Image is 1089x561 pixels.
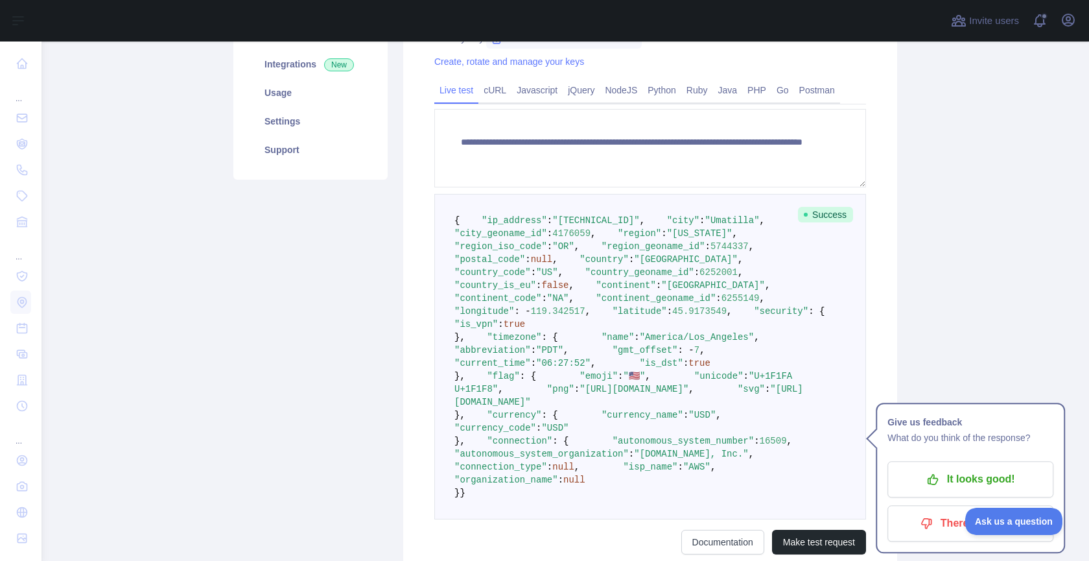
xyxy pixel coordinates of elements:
span: , [688,384,694,394]
div: ... [10,236,31,262]
span: , [710,462,716,472]
a: Go [771,80,794,101]
span: "current_time" [454,358,531,368]
span: : [536,423,541,433]
span: "autonomous_system_organization" [454,449,629,459]
span: , [568,280,574,291]
span: }, [454,410,465,420]
span: , [754,332,759,342]
span: "latitude" [613,306,667,316]
a: Documentation [681,530,764,555]
span: "[US_STATE]" [667,228,732,239]
span: "country_geoname_id" [585,267,694,278]
div: ... [10,420,31,446]
span: : [547,462,552,472]
a: Python [642,80,681,101]
span: : [574,384,580,394]
span: "country" [580,254,629,265]
span: "continent_geoname_id" [596,293,716,304]
span: "name" [602,332,634,342]
span: : [531,345,536,355]
span: null [552,462,574,472]
span: false [541,280,568,291]
span: : [541,293,546,304]
span: "svg" [738,384,765,394]
span: "06:27:52" [536,358,591,368]
span: "connection_type" [454,462,547,472]
span: }, [454,332,465,342]
span: , [563,345,568,355]
span: "security" [754,306,808,316]
span: : [667,306,672,316]
span: 45.9173549 [672,306,727,316]
span: , [749,449,754,459]
span: : [699,215,705,226]
span: "region" [618,228,661,239]
span: : [531,267,536,278]
span: : - [678,345,694,355]
span: "[TECHNICAL_ID]" [552,215,639,226]
span: , [749,241,754,252]
span: , [760,293,765,304]
a: Settings [249,107,372,136]
a: Live test [434,80,478,101]
span: , [738,267,743,278]
span: , [591,358,596,368]
span: "png" [547,384,574,394]
span: "flag" [487,371,519,381]
span: : - [514,306,530,316]
span: 4176059 [552,228,591,239]
a: NodeJS [600,80,642,101]
h1: Give us feedback [887,414,1053,430]
a: Usage [249,78,372,107]
span: "country_code" [454,267,531,278]
span: "[DOMAIN_NAME], Inc." [634,449,748,459]
span: "connection" [487,436,552,446]
span: }, [454,436,465,446]
span: "timezone" [487,332,541,342]
a: Postman [794,80,840,101]
span: , [568,293,574,304]
span: "US" [536,267,558,278]
span: "NA" [547,293,569,304]
span: New [324,58,354,71]
span: "currency" [487,410,541,420]
span: : [694,267,699,278]
span: "continent" [596,280,655,291]
span: , [552,254,557,265]
span: 6255149 [721,293,760,304]
span: , [760,215,765,226]
span: , [591,228,596,239]
a: Javascript [511,80,563,101]
span: "ip_address" [482,215,547,226]
span: , [645,371,650,381]
span: } [460,488,465,498]
span: : [705,241,710,252]
span: : { [520,371,536,381]
a: PHP [742,80,771,101]
span: 6252001 [699,267,738,278]
a: Ruby [681,80,713,101]
span: : [683,358,688,368]
a: Integrations New [249,50,372,78]
span: "unicode" [694,371,744,381]
span: "region_geoname_id" [602,241,705,252]
span: , [716,410,721,420]
span: : [629,449,634,459]
span: "isp_name" [623,462,677,472]
span: "organization_name" [454,475,558,485]
span: : { [541,332,557,342]
span: , [574,462,580,472]
span: "currency_name" [602,410,683,420]
span: "Umatilla" [705,215,760,226]
span: "postal_code" [454,254,525,265]
span: "[GEOGRAPHIC_DATA]" [634,254,738,265]
span: : [683,410,688,420]
span: Invite users [969,14,1019,29]
span: null [531,254,553,265]
span: } [454,488,460,498]
span: "country_is_eu" [454,280,536,291]
span: , [727,306,732,316]
span: "AWS" [683,462,710,472]
span: , [585,306,591,316]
